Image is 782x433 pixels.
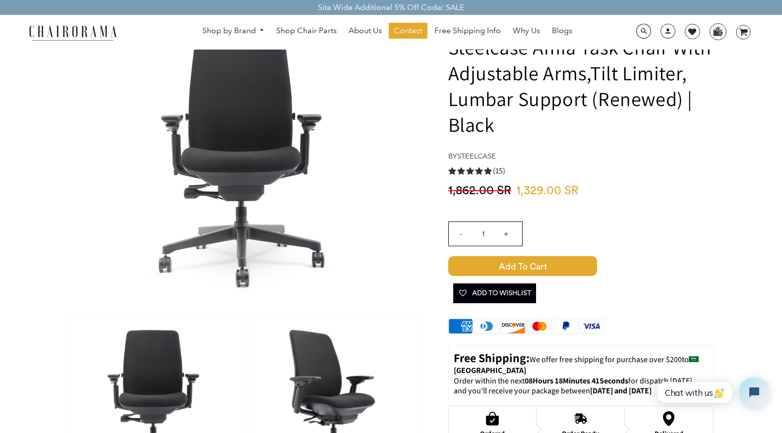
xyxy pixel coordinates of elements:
img: WhatsApp_Image_2024-07-12_at_16.23.01.webp [710,24,725,39]
span: About Us [349,26,382,36]
span: Shop Chair Parts [276,26,337,36]
span: (15) [493,166,505,176]
strong: Free Shipping: [454,350,530,366]
a: Shop by Brand [197,23,270,39]
a: About Us [344,23,387,39]
a: Steelcase [457,152,496,161]
img: chairorama [23,24,122,41]
nav: DesktopNavigation [165,23,610,41]
a: Blogs [547,23,577,39]
span: 08Hours 18Minutes 41Seconds [525,376,628,386]
input: + [494,222,518,246]
p: to [454,350,708,376]
a: 5.0 rating (15 votes) [448,165,714,176]
a: Shop Chair Parts [271,23,342,39]
span: Add To Wishlist [458,283,531,303]
button: Add To Wishlist [453,283,536,303]
p: Order within the next for dispatch [DATE], and you'll receive your package between [454,376,708,397]
span: Free Shipping Info [434,26,501,36]
span: Add to Cart [448,256,597,276]
span: Why Us [513,26,540,36]
a: Amia Chair by chairorama.com [97,152,395,162]
button: Add to Cart [448,256,714,276]
a: Contact [389,23,427,39]
a: Free Shipping Info [429,23,506,39]
iframe: Tidio Chat [647,369,778,416]
img: Amia Chair by chairorama.com [97,9,395,307]
h1: Steelcase Amia Task Chair With Adjustable Arms,Tilt Limiter, Lumbar Support (Renewed) | Black [448,34,714,137]
a: Why Us [508,23,545,39]
span: Blogs [552,26,572,36]
strong: [DATE] and [DATE] [590,385,652,396]
span: We offer free shipping for purchase over $200 [530,354,682,365]
span: Contact [394,26,422,36]
input: - [449,222,473,246]
h4: by [448,152,714,161]
strong: [GEOGRAPHIC_DATA] [454,365,526,376]
span: 1,329.00 SR [516,184,584,198]
span: 1,862.00 SR [448,184,516,198]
